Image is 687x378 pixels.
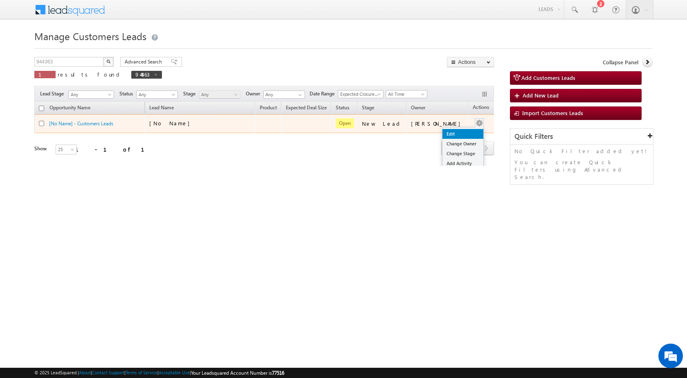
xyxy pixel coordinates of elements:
a: Any [136,91,178,99]
span: results found [58,71,123,78]
span: Any [69,91,111,98]
a: Expected Deal Size [282,103,331,114]
span: 77516 [272,370,284,376]
span: Status [119,90,136,97]
a: Show All Items [294,91,304,99]
span: Lead Name [145,103,178,114]
span: [No Name] [149,120,194,127]
p: You can create Quick Filters using Advanced Search. [514,158,649,181]
div: Quick Filters [510,129,653,145]
span: Expected Deal Size [286,104,327,111]
a: Edit [442,129,483,139]
span: Lead Stage [40,90,67,97]
textarea: Type your message and hit 'Enter' [11,76,149,245]
a: Any [199,91,240,99]
a: Expected Closure Date [338,90,384,98]
div: Show [34,145,49,152]
div: New Lead [362,120,403,127]
span: Any [199,91,238,98]
a: Change Owner [442,139,483,149]
a: next [479,142,494,155]
a: [No Name] - Customers Leads [49,120,113,127]
span: Advanced Search [125,58,164,66]
span: Add Customers Leads [521,74,575,81]
a: Terms of Service [126,370,157,375]
input: Check all records [39,106,44,111]
a: All Time [386,90,427,98]
a: Status [332,103,353,114]
a: 25 [56,145,77,154]
span: Your Leadsquared Account Number is [191,370,284,376]
a: Any [68,91,114,99]
span: Actions [469,103,493,113]
img: Search [106,59,110,63]
span: Product [260,104,277,111]
span: Stage [362,104,374,111]
div: Minimize live chat window [134,4,154,24]
span: Date Range [310,90,338,97]
a: Opportunity Name [45,103,94,114]
a: About [79,370,91,375]
span: 1 [38,71,52,78]
span: Expected Closure Date [338,91,381,98]
em: Start Chat [111,252,148,263]
span: Owner [246,90,263,97]
span: 25 [56,146,78,153]
button: Actions [447,57,494,67]
span: Manage Customers Leads [34,29,146,43]
a: Acceptable Use [159,370,190,375]
a: Add Activity [442,158,483,168]
span: Collapse Panel [603,59,638,66]
span: Opportunity Name [49,104,90,111]
span: All Time [386,91,425,98]
span: Any [137,91,175,98]
div: Chat with us now [43,43,137,54]
input: Type to Search [263,91,305,99]
span: prev [441,141,456,155]
img: d_60004797649_company_0_60004797649 [14,43,34,54]
div: 1 - 1 of 1 [75,145,154,154]
a: prev [441,142,456,155]
a: Contact Support [92,370,124,375]
span: Owner [411,104,425,111]
span: Open [336,118,354,128]
span: Add New Lead [523,92,559,99]
span: Stage [183,90,199,97]
p: No Quick Filter added yet! [514,147,649,155]
a: Change Stage [442,149,483,158]
span: © 2025 LeadSquared | | | | | [34,369,284,377]
span: next [479,141,494,155]
a: Stage [358,103,378,114]
div: [PERSON_NAME] [411,120,465,127]
span: 944363 [135,71,150,78]
span: Import Customers Leads [522,109,583,116]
